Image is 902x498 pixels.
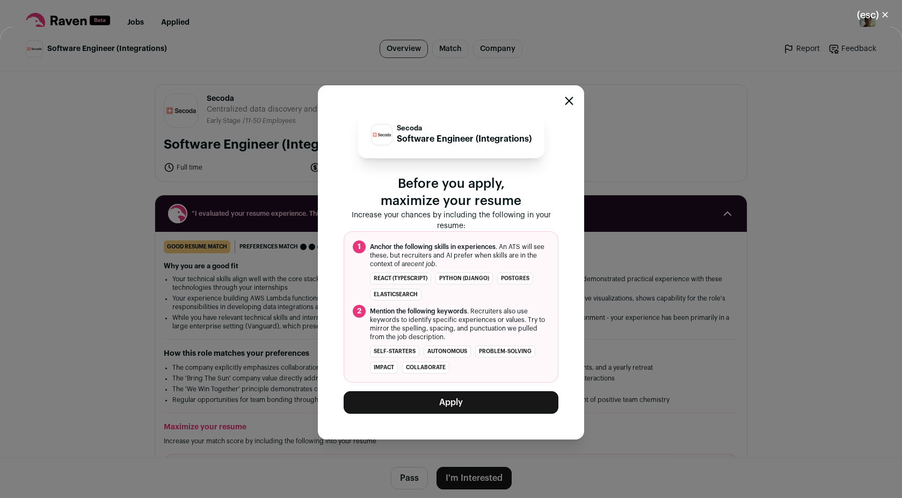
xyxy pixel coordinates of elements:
[424,346,471,357] li: autonomous
[405,261,437,267] i: recent job.
[370,307,549,341] span: . Recruiters also use keywords to identify specific experiences or values. Try to mirror the spel...
[370,362,398,373] li: impact
[370,243,549,268] span: . An ATS will see these, but recruiters and AI prefer when skills are in the context of a
[344,210,558,231] p: Increase your chances by including the following in your resume:
[353,305,366,318] span: 2
[344,391,558,414] button: Apply
[402,362,449,373] li: collaborate
[370,273,431,284] li: React (TypeScript)
[370,308,467,314] span: Mention the following keywords
[344,175,558,210] p: Before you apply, maximize your resume
[435,273,493,284] li: Python (Django)
[565,97,573,105] button: Close modal
[370,244,496,250] span: Anchor the following skills in experiences
[497,273,533,284] li: Postgres
[370,289,421,301] li: Elasticsearch
[353,240,366,253] span: 1
[372,131,392,137] img: 648e8e46840547c3337ed2610a993131e2b60af585c13802c6523527acda52ed.jpg
[475,346,535,357] li: problem-solving
[370,346,419,357] li: self-starters
[397,133,532,145] p: Software Engineer (Integrations)
[844,3,902,27] button: Close modal
[397,124,532,133] p: Secoda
